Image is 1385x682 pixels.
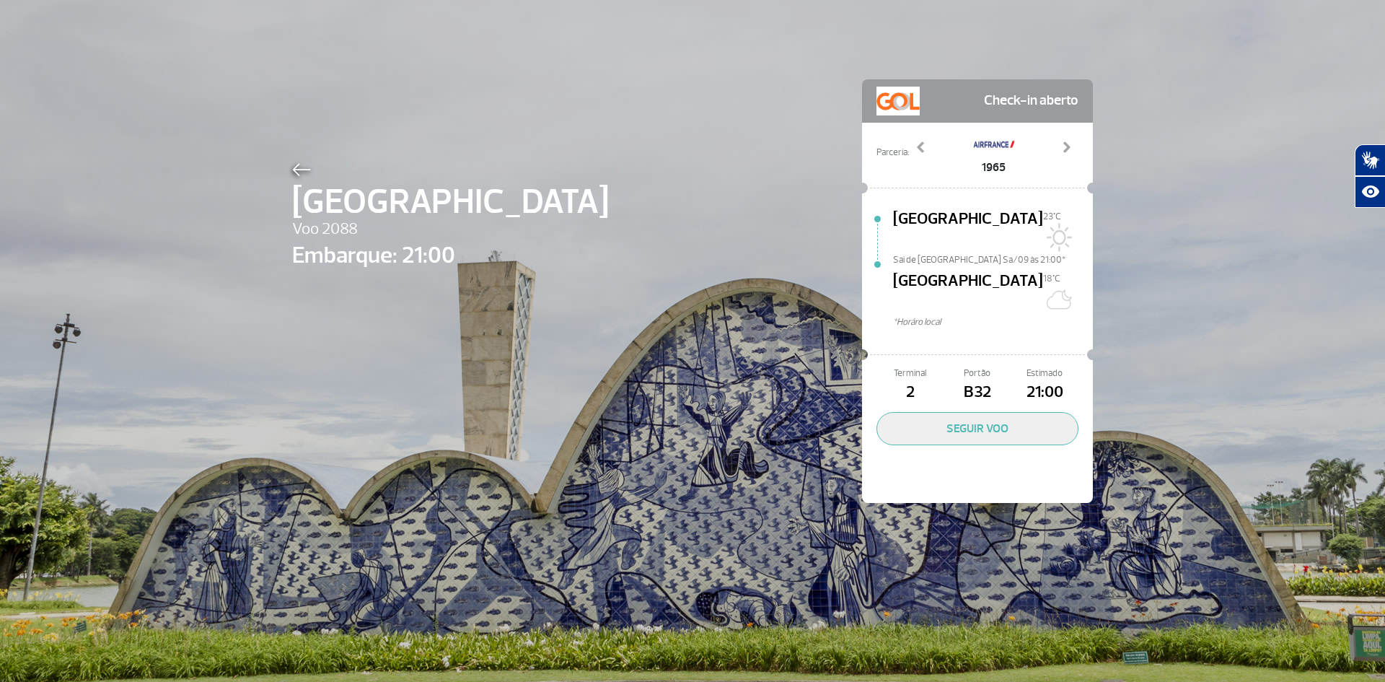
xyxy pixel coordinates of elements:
[944,380,1011,405] span: B32
[944,367,1011,380] span: Portão
[1043,273,1060,284] span: 18°C
[876,412,1078,445] button: SEGUIR VOO
[893,253,1093,263] span: Sai de [GEOGRAPHIC_DATA] Sa/09 às 21:00*
[1355,176,1385,208] button: Abrir recursos assistivos.
[1043,285,1072,314] img: Céu limpo
[1011,367,1078,380] span: Estimado
[1355,144,1385,176] button: Abrir tradutor de língua de sinais.
[876,367,944,380] span: Terminal
[292,238,609,273] span: Embarque: 21:00
[292,176,609,228] span: [GEOGRAPHIC_DATA]
[876,380,944,405] span: 2
[1011,380,1078,405] span: 21:00
[1355,144,1385,208] div: Plugin de acessibilidade da Hand Talk.
[893,315,1093,329] span: *Horáro local
[893,269,1043,315] span: [GEOGRAPHIC_DATA]
[972,159,1016,176] span: 1965
[876,146,909,159] span: Parceria:
[1043,223,1072,252] img: Sol
[893,207,1043,253] span: [GEOGRAPHIC_DATA]
[292,217,609,242] span: Voo 2088
[984,87,1078,115] span: Check-in aberto
[1043,211,1061,222] span: 23°C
